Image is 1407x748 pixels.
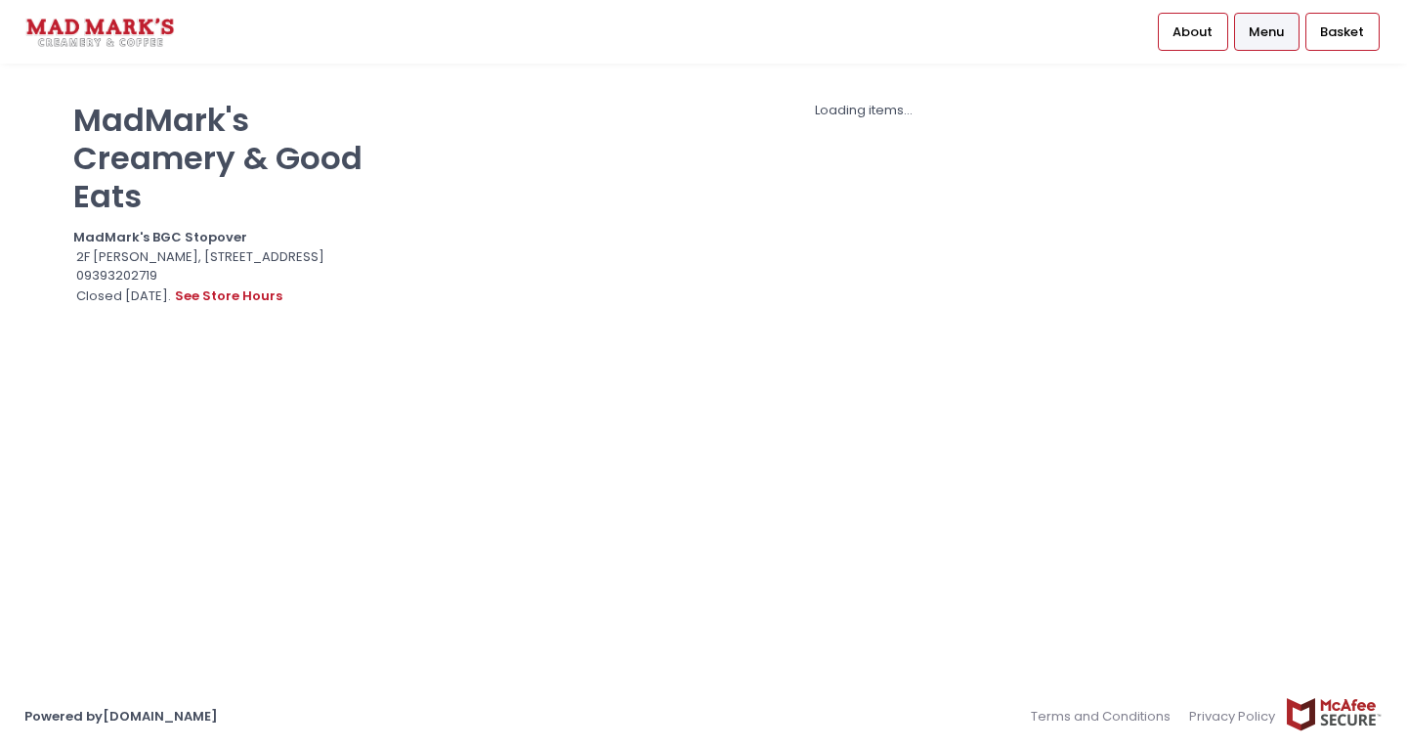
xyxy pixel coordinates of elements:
[1285,697,1383,731] img: mcafee-secure
[1031,697,1180,735] a: Terms and Conditions
[1158,13,1228,50] a: About
[1249,22,1284,42] span: Menu
[73,228,247,246] b: MadMark's BGC Stopover
[73,247,370,267] div: 2F [PERSON_NAME], [STREET_ADDRESS]
[1172,22,1213,42] span: About
[24,15,176,49] img: logo
[73,101,370,215] p: MadMark's Creamery & Good Eats
[1320,22,1364,42] span: Basket
[1180,697,1286,735] a: Privacy Policy
[1234,13,1300,50] a: Menu
[174,286,283,307] button: see store hours
[395,101,1334,120] div: Loading items...
[24,707,218,726] a: Powered by[DOMAIN_NAME]
[73,286,370,307] div: Closed [DATE].
[73,266,370,286] div: 09393202719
